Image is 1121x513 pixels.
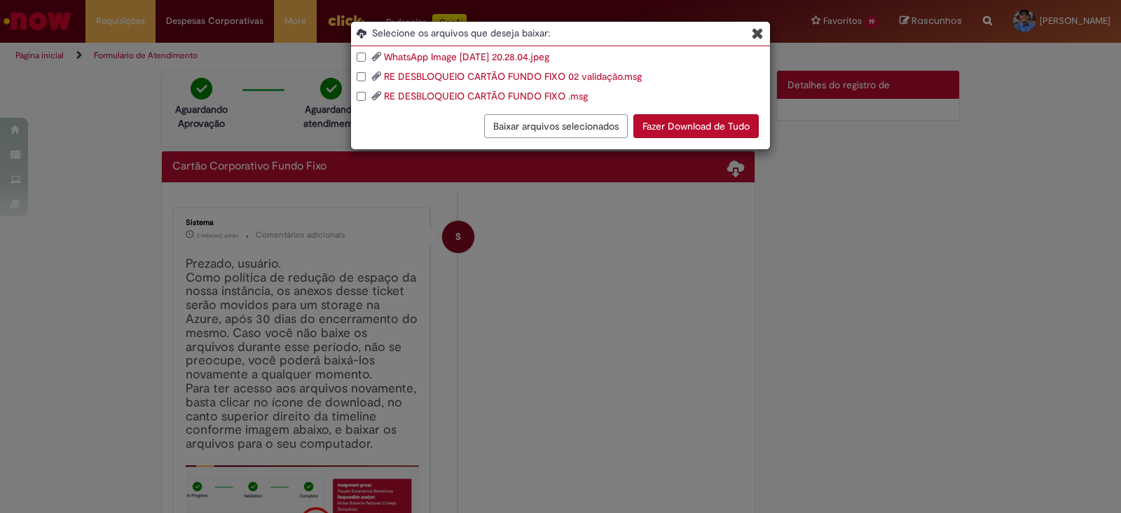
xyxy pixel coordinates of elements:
[384,50,549,63] a: WhatsApp Image [DATE] 20.28.04.jpeg
[384,70,642,83] a: RE DESBLOQUEIO CARTÃO FUNDO FIXO 02 validação.msg
[372,26,770,40] span: Selecione os arquivos que deseja baixar:
[384,90,588,102] a: RE DESBLOQUEIO CARTÃO FUNDO FIXO .msg
[633,114,759,138] button: Fazer Download de Tudo
[484,114,628,138] button: Baixar arquivos selecionados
